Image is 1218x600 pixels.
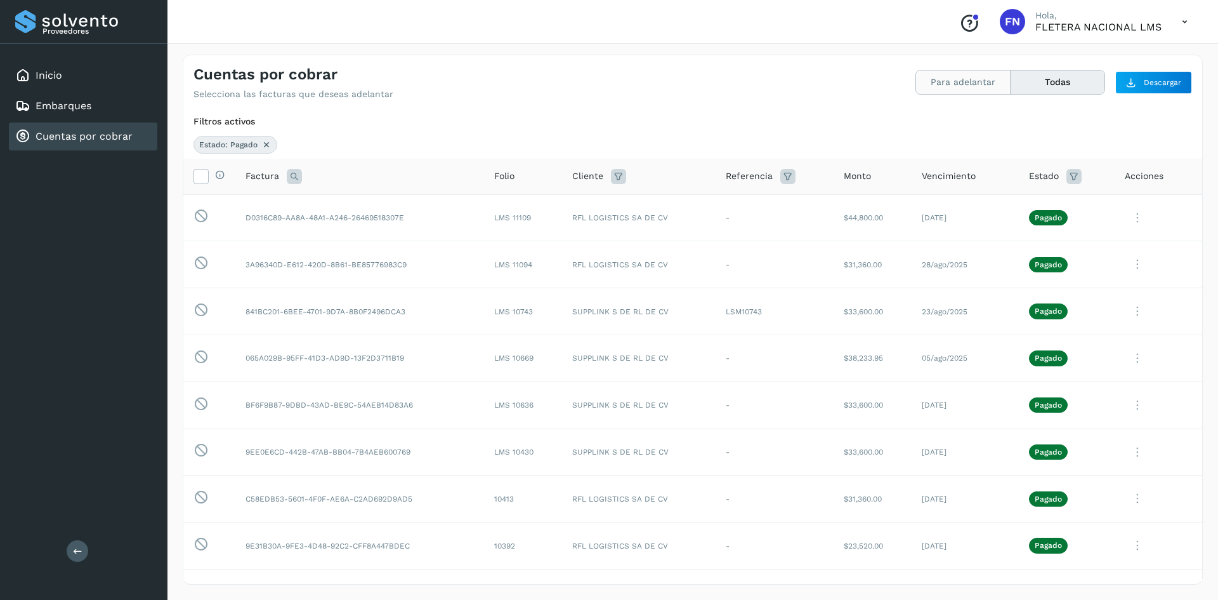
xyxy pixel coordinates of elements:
[834,335,912,382] td: $38,233.95
[36,69,62,81] a: Inicio
[572,170,603,183] span: Cliente
[716,194,834,241] td: -
[912,288,1019,335] td: 23/ago/2025
[716,382,834,429] td: -
[834,523,912,570] td: $23,520.00
[1011,70,1104,94] button: Todas
[912,382,1019,429] td: [DATE]
[562,476,715,523] td: RFL LOGISTICS SA DE CV
[484,288,562,335] td: LMS 10743
[1035,541,1062,550] p: Pagado
[834,241,912,288] td: $31,360.00
[716,523,834,570] td: -
[199,139,258,150] span: Estado: Pagado
[235,429,484,476] td: 9EE0E6CD-442B-47AB-BB04-7B4AEB600769
[1035,260,1062,269] p: Pagado
[834,382,912,429] td: $33,600.00
[726,170,773,183] span: Referencia
[1035,495,1062,503] p: Pagado
[1035,307,1062,316] p: Pagado
[193,136,277,154] div: Estado: Pagado
[43,27,152,36] p: Proveedores
[912,335,1019,382] td: 05/ago/2025
[562,288,715,335] td: SUPPLINK S DE RL DE CV
[235,194,484,241] td: D0316C89-AA8A-48A1-A246-26469518307E
[36,130,133,142] a: Cuentas por cobrar
[912,523,1019,570] td: [DATE]
[9,123,157,150] div: Cuentas por cobrar
[716,288,834,335] td: LSM10743
[562,523,715,570] td: RFL LOGISTICS SA DE CV
[716,476,834,523] td: -
[246,170,279,183] span: Factura
[235,523,484,570] td: 9E31B30A-9FE3-4D48-92C2-CFF8A447BDEC
[562,194,715,241] td: RFL LOGISTICS SA DE CV
[716,429,834,476] td: -
[834,429,912,476] td: $33,600.00
[1035,354,1062,363] p: Pagado
[1035,10,1162,21] p: Hola,
[484,241,562,288] td: LMS 11094
[716,241,834,288] td: -
[562,335,715,382] td: SUPPLINK S DE RL DE CV
[834,194,912,241] td: $44,800.00
[235,335,484,382] td: 065A029B-95FF-41D3-AD9D-13F2D3711B19
[834,288,912,335] td: $33,600.00
[494,170,514,183] span: Folio
[912,241,1019,288] td: 28/ago/2025
[912,429,1019,476] td: [DATE]
[484,194,562,241] td: LMS 11109
[1035,448,1062,457] p: Pagado
[235,476,484,523] td: C58EDB53-5601-4F0F-AE6A-C2AD692D9AD5
[922,170,976,183] span: Vencimiento
[193,115,1192,128] div: Filtros activos
[484,476,562,523] td: 10413
[193,65,337,84] h4: Cuentas por cobrar
[484,523,562,570] td: 10392
[235,241,484,288] td: 3A96340D-E612-420D-8B61-BE85776983C9
[1125,170,1163,183] span: Acciones
[9,62,157,90] div: Inicio
[916,70,1011,94] button: Para adelantar
[36,100,91,112] a: Embarques
[834,476,912,523] td: $31,360.00
[716,335,834,382] td: -
[9,92,157,120] div: Embarques
[562,241,715,288] td: RFL LOGISTICS SA DE CV
[1035,401,1062,410] p: Pagado
[912,476,1019,523] td: [DATE]
[1035,21,1162,33] p: FLETERA NACIONAL LMS
[912,194,1019,241] td: [DATE]
[484,429,562,476] td: LMS 10430
[844,170,871,183] span: Monto
[562,429,715,476] td: SUPPLINK S DE RL DE CV
[1115,71,1192,94] button: Descargar
[484,382,562,429] td: LMS 10636
[484,335,562,382] td: LMS 10669
[562,382,715,429] td: SUPPLINK S DE RL DE CV
[1035,213,1062,222] p: Pagado
[193,89,393,100] p: Selecciona las facturas que deseas adelantar
[235,382,484,429] td: BF6F9B87-9DBD-43AD-BE9C-54AEB14D83A6
[1029,170,1059,183] span: Estado
[1144,77,1181,88] span: Descargar
[235,288,484,335] td: 841BC201-6BEE-4701-9D7A-8B0F2496DCA3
